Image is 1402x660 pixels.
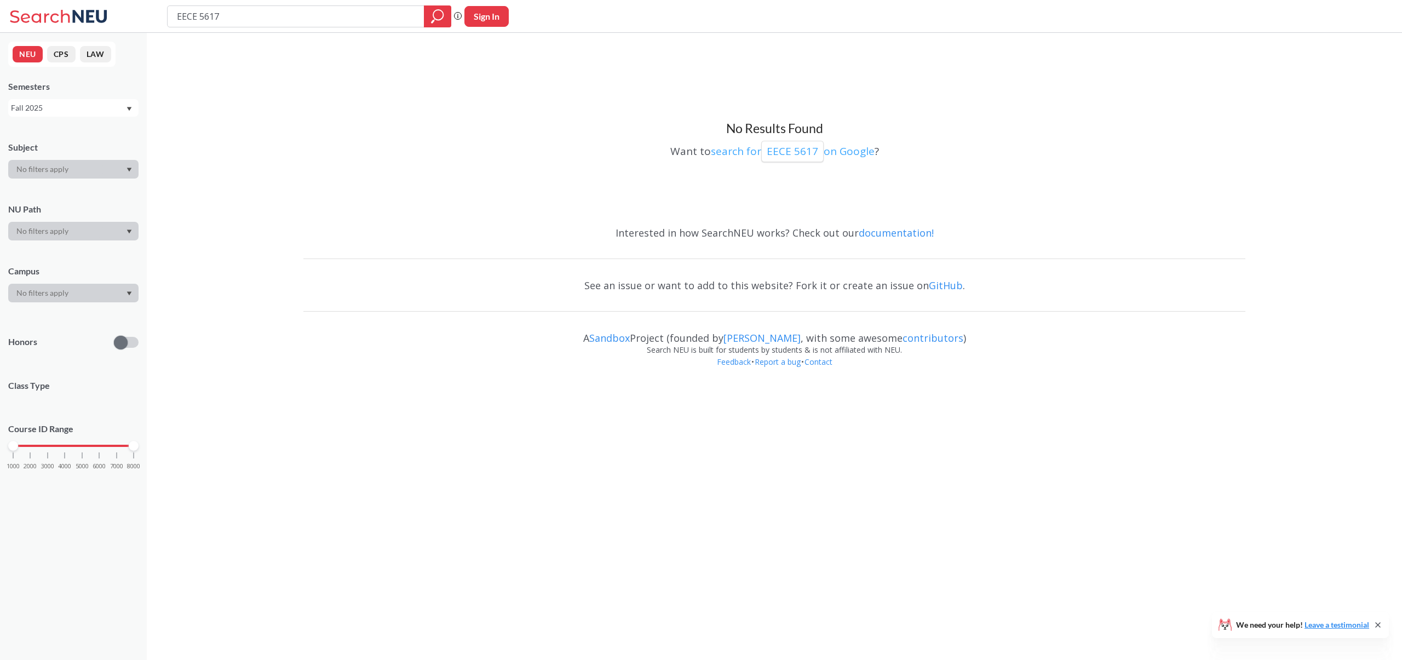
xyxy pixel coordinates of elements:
div: Subject [8,141,139,153]
div: Want to ? [303,137,1245,162]
span: 7000 [110,463,123,469]
p: Course ID Range [8,423,139,435]
div: Dropdown arrow [8,222,139,240]
div: Campus [8,265,139,277]
a: GitHub [929,279,963,292]
div: Dropdown arrow [8,160,139,179]
a: contributors [903,331,963,345]
div: See an issue or want to add to this website? Fork it or create an issue on . [303,269,1245,301]
div: NU Path [8,203,139,215]
span: We need your help! [1236,621,1369,629]
svg: magnifying glass [431,9,444,24]
svg: Dropdown arrow [127,107,132,111]
a: Sandbox [589,331,630,345]
svg: Dropdown arrow [127,291,132,296]
span: 8000 [127,463,140,469]
button: LAW [80,46,111,62]
span: 2000 [24,463,37,469]
a: Report a bug [754,357,801,367]
span: 4000 [58,463,71,469]
span: Class Type [8,380,139,392]
div: • • [303,356,1245,384]
span: 1000 [7,463,20,469]
div: Search NEU is built for students by students & is not affiliated with NEU. [303,344,1245,356]
div: Fall 2025Dropdown arrow [8,99,139,117]
svg: Dropdown arrow [127,168,132,172]
a: Contact [804,357,833,367]
button: CPS [47,46,76,62]
span: 5000 [76,463,89,469]
a: Feedback [716,357,751,367]
a: [PERSON_NAME] [723,331,801,345]
h3: No Results Found [303,120,1245,137]
button: Sign In [464,6,509,27]
span: 3000 [41,463,54,469]
input: Class, professor, course number, "phrase" [176,7,416,26]
p: Honors [8,336,37,348]
a: Leave a testimonial [1305,620,1369,629]
div: Interested in how SearchNEU works? Check out our [303,217,1245,249]
div: Dropdown arrow [8,284,139,302]
p: EECE 5617 [767,144,818,159]
svg: Dropdown arrow [127,229,132,234]
button: NEU [13,46,43,62]
span: 6000 [93,463,106,469]
a: search forEECE 5617on Google [711,144,875,158]
div: Semesters [8,81,139,93]
div: A Project (founded by , with some awesome ) [303,322,1245,344]
div: Fall 2025 [11,102,125,114]
div: magnifying glass [424,5,451,27]
a: documentation! [859,226,934,239]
